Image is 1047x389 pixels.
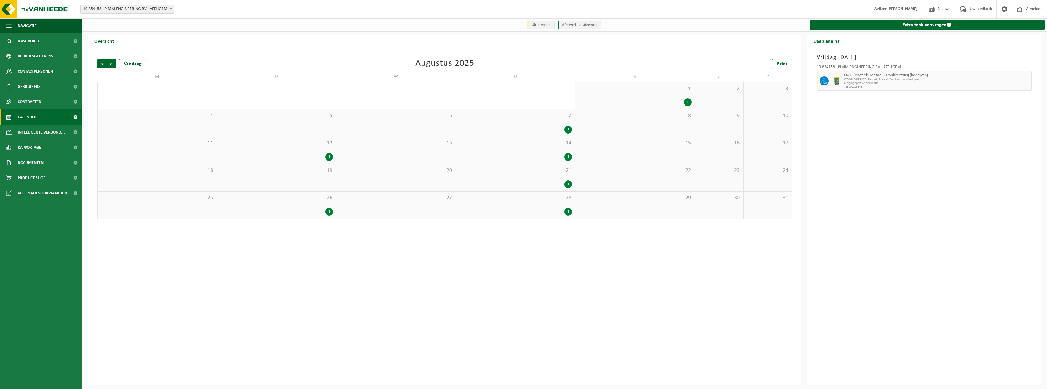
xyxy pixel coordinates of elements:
[18,186,67,201] span: Acceptatievoorwaarden
[558,21,601,29] li: Afgewerkt en afgemeld
[18,140,41,155] span: Rapportage
[97,59,107,68] span: Vorige
[325,208,333,216] div: 1
[578,113,692,119] span: 8
[18,64,53,79] span: Contactpersonen
[698,195,740,201] span: 30
[97,71,217,82] td: M
[575,71,695,82] td: V
[220,195,333,201] span: 26
[101,167,214,174] span: 18
[220,167,333,174] span: 19
[220,140,333,147] span: 12
[459,140,572,147] span: 14
[107,59,116,68] span: Volgende
[887,7,918,11] strong: [PERSON_NAME]
[415,59,474,68] div: Augustus 2025
[698,85,740,92] span: 2
[217,71,337,82] td: D
[220,113,333,119] span: 5
[772,59,792,68] a: Print
[844,82,1030,85] span: Lediging op vaste frequentie
[18,155,44,170] span: Documenten
[18,49,53,64] span: Bedrijfsgegevens
[695,71,744,82] td: Z
[564,208,572,216] div: 1
[18,170,45,186] span: Product Shop
[747,195,789,201] span: 31
[698,167,740,174] span: 23
[18,125,65,140] span: Intelligente verbond...
[81,5,174,13] span: 10-854158 - PIMM ENGINEERING BV - AFFLIGEM
[564,153,572,161] div: 1
[777,61,787,66] span: Print
[578,167,692,174] span: 22
[844,85,1030,89] span: T250002063653
[339,195,453,201] span: 27
[18,79,40,94] span: Gebruikers
[817,65,1032,71] div: 10-854158 - PIMM ENGINEERING BV - AFFLIGEM
[339,140,453,147] span: 13
[459,113,572,119] span: 7
[844,73,1030,78] span: PMD (Plastiek, Metaal, Drankkartons) (bedrijven)
[18,109,37,125] span: Kalender
[747,167,789,174] span: 24
[119,59,146,68] div: Vandaag
[336,71,456,82] td: W
[527,21,555,29] li: Uit te voeren
[578,85,692,92] span: 1
[744,71,792,82] td: Z
[80,5,174,14] span: 10-854158 - PIMM ENGINEERING BV - AFFLIGEM
[564,126,572,134] div: 1
[459,195,572,201] span: 28
[810,20,1045,30] a: Extra taak aanvragen
[459,167,572,174] span: 21
[339,167,453,174] span: 20
[684,98,692,106] div: 1
[698,140,740,147] span: 16
[747,140,789,147] span: 17
[578,140,692,147] span: 15
[844,78,1030,82] span: WB-0240-HP PMD (Plastiek, Metaal, Drankkartons) (bedrijven)
[18,18,37,33] span: Navigatie
[747,113,789,119] span: 10
[325,153,333,161] div: 1
[339,113,453,119] span: 6
[807,35,846,47] h2: Dagplanning
[18,33,40,49] span: Dashboard
[101,195,214,201] span: 25
[817,53,1032,62] h3: Vrijdag [DATE]
[18,94,41,109] span: Contracten
[564,180,572,188] div: 1
[578,195,692,201] span: 29
[698,113,740,119] span: 9
[456,71,576,82] td: D
[832,76,841,85] img: WB-0240-HPE-GN-50
[88,35,120,47] h2: Overzicht
[101,140,214,147] span: 11
[747,85,789,92] span: 3
[101,113,214,119] span: 4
